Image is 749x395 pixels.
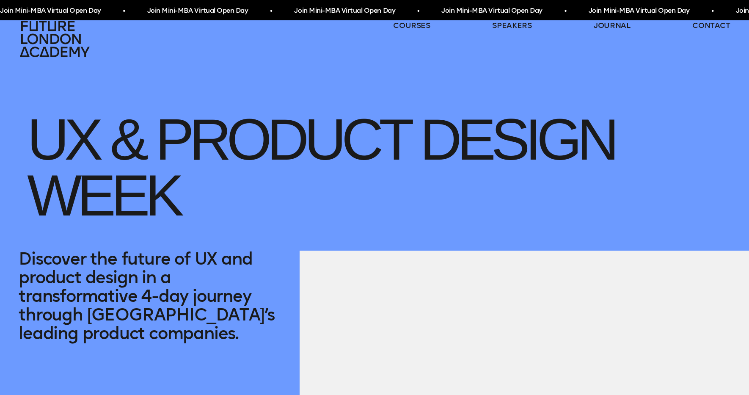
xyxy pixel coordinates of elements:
[19,58,730,251] h1: UX & Product Design Week
[270,3,272,19] span: •
[122,3,124,19] span: •
[711,3,713,19] span: •
[692,20,730,30] a: contact
[564,3,566,19] span: •
[19,249,281,343] p: Discover the future of UX and product design in a transformative 4-day journey through [GEOGRAPHI...
[417,3,419,19] span: •
[492,20,531,30] a: speakers
[594,20,631,30] a: journal
[393,20,430,30] a: courses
